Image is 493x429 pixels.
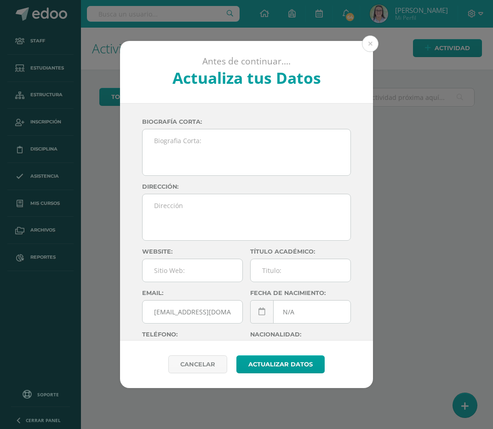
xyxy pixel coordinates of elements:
[142,183,351,190] label: Dirección:
[250,290,351,296] label: Fecha de nacimiento:
[250,248,351,255] label: Título académico:
[145,67,349,88] h2: Actualiza tus Datos
[142,248,243,255] label: Website:
[142,290,243,296] label: Email:
[142,331,243,338] label: Teléfono:
[143,301,242,323] input: Correo Electronico:
[168,355,227,373] a: Cancelar
[251,301,350,323] input: Fecha de Nacimiento:
[250,331,351,338] label: Nacionalidad:
[142,118,351,125] label: Biografía corta:
[143,259,242,282] input: Sitio Web:
[251,259,350,282] input: Titulo:
[145,56,349,67] p: Antes de continuar....
[236,355,325,373] button: Actualizar datos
